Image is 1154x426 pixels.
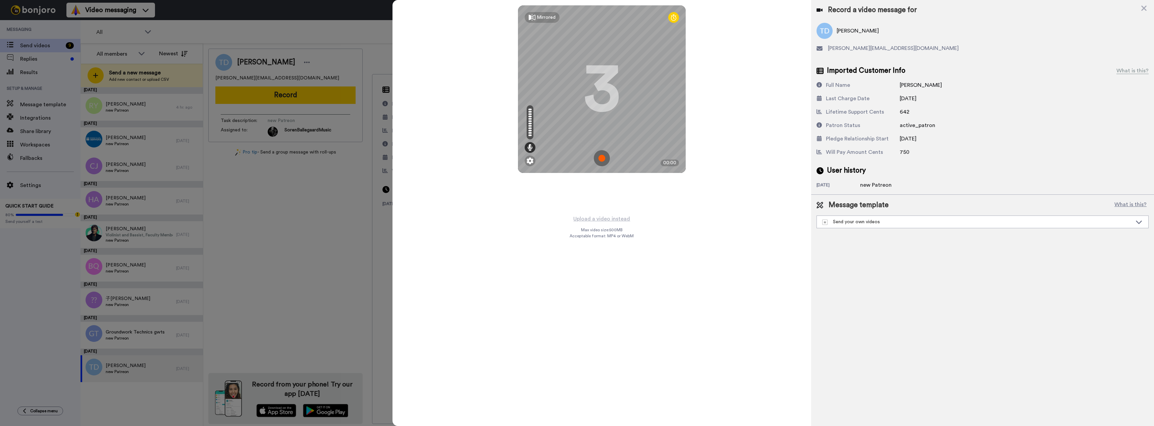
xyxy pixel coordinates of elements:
span: [PERSON_NAME] [900,82,942,88]
div: new Patreon [860,181,894,189]
span: [DATE] [900,96,916,101]
div: Last Charge Date [826,95,870,103]
span: 750 [900,149,909,155]
img: ic_gear.svg [527,158,533,164]
button: Upload a video instead [571,215,632,223]
div: Lifetime Support Cents [826,108,884,116]
img: demo-template.svg [822,220,828,225]
span: active_patron [900,123,935,128]
div: Full Name [826,81,850,89]
div: Pledge Relationship Start [826,135,889,143]
div: Patron Status [826,121,860,129]
span: User history [827,166,866,176]
span: 642 [900,109,909,115]
span: Max video size: 500 MB [581,227,623,233]
span: Acceptable format: MP4 or WebM [570,233,634,239]
span: Imported Customer Info [827,66,905,76]
div: What is this? [1116,67,1149,75]
div: 00:00 [661,160,679,166]
img: ic_record_start.svg [594,150,610,166]
span: Message template [829,200,889,210]
div: Will Pay Amount Cents [826,148,883,156]
span: [DATE] [900,136,916,141]
button: What is this? [1112,200,1149,210]
div: Send your own videos [822,219,1132,225]
span: [PERSON_NAME][EMAIL_ADDRESS][DOMAIN_NAME] [828,44,959,52]
div: [DATE] [817,182,860,189]
div: 3 [583,64,620,114]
